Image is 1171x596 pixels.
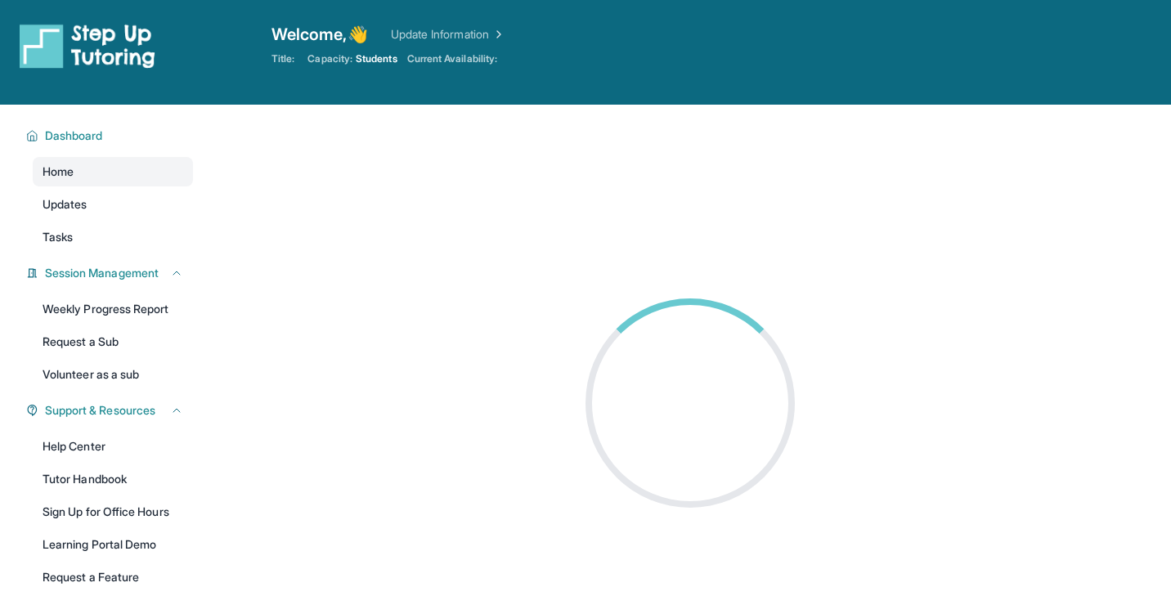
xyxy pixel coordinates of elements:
[20,23,155,69] img: logo
[489,26,505,43] img: Chevron Right
[38,128,183,144] button: Dashboard
[33,222,193,252] a: Tasks
[33,190,193,219] a: Updates
[356,52,397,65] span: Students
[271,52,294,65] span: Title:
[38,402,183,419] button: Support & Resources
[33,157,193,186] a: Home
[45,128,103,144] span: Dashboard
[33,327,193,356] a: Request a Sub
[45,402,155,419] span: Support & Resources
[407,52,497,65] span: Current Availability:
[33,360,193,389] a: Volunteer as a sub
[38,265,183,281] button: Session Management
[307,52,352,65] span: Capacity:
[43,196,87,213] span: Updates
[45,265,159,281] span: Session Management
[33,562,193,592] a: Request a Feature
[33,294,193,324] a: Weekly Progress Report
[271,23,368,46] span: Welcome, 👋
[43,164,74,180] span: Home
[33,464,193,494] a: Tutor Handbook
[33,497,193,527] a: Sign Up for Office Hours
[43,229,73,245] span: Tasks
[33,530,193,559] a: Learning Portal Demo
[33,432,193,461] a: Help Center
[391,26,505,43] a: Update Information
